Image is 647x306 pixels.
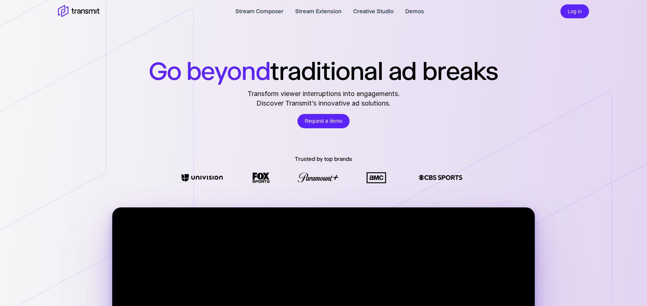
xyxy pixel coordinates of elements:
span: Discover Transmit’s innovative ad solutions. [248,99,400,108]
h1: traditional ad breaks [149,56,498,86]
a: Request a demo [297,114,350,128]
span: Go beyond [149,56,270,86]
p: Trusted by top brands [295,155,352,163]
a: Log in [560,7,589,14]
a: Creative Studio [353,7,394,16]
button: Log in [560,4,589,19]
span: Transform viewer interruptions into engagements. [248,89,400,99]
a: Stream Composer [235,7,284,16]
a: Stream Extension [295,7,341,16]
a: Demos [405,7,424,16]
